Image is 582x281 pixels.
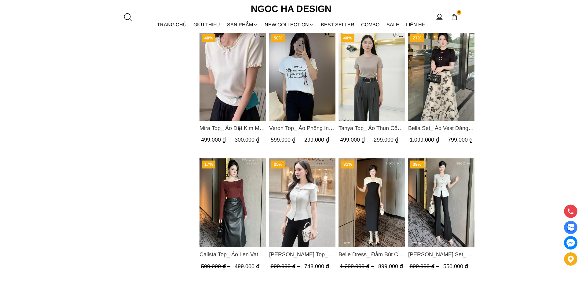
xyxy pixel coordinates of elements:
span: Tanya Top_ Áo Thun Cổ Tròn Tay Cộc A1047 [339,124,405,132]
span: Mira Top_ Áo Dệt Kim Mix Bèo Cổ Và Tay A1023 [199,124,266,132]
a: Product image - Mira Top_ Áo Dệt Kim Mix Bèo Cổ Và Tay A1023 [199,32,266,121]
a: Link to Mira Top_ Áo Dệt Kim Mix Bèo Cổ Và Tay A1023 [199,124,266,132]
a: Display image [564,221,577,234]
span: 799.000 ₫ [448,137,472,143]
span: [PERSON_NAME] Top_ Áo Vest Cách Điệu Cổ Ngang Vạt Chéo Tay Cộc Màu Trắng A936 [269,250,335,259]
a: Link to Belle Dress_ Đầm Bút Chì Đen Phối Choàng Vai May Ly Màu Trắng Kèm Hoa D961 [339,250,405,259]
a: BEST SELLER [317,17,358,33]
a: Ngoc Ha Design [245,2,337,16]
a: Combo [358,17,383,33]
span: Bella Set_ Áo Vest Dáng Lửng Cúc Đồng, Chân Váy Họa Tiết Bướm A990+CV121 [408,124,474,132]
a: Link to Fiona Top_ Áo Vest Cách Điệu Cổ Ngang Vạt Chéo Tay Cộc Màu Trắng A936 [269,250,335,259]
span: 550.000 ₫ [443,263,468,269]
img: Belle Dress_ Đầm Bút Chì Đen Phối Choàng Vai May Ly Màu Trắng Kèm Hoa D961 [339,158,405,247]
a: SALE [383,17,403,33]
img: Display image [567,224,574,231]
span: 899.000 ₫ [409,263,440,269]
img: Fiona Top_ Áo Vest Cách Điệu Cổ Ngang Vạt Chéo Tay Cộc Màu Trắng A936 [269,158,335,247]
img: Mira Top_ Áo Dệt Kim Mix Bèo Cổ Và Tay A1023 [199,32,266,121]
span: 1.299.000 ₫ [340,263,375,269]
span: 499.000 ₫ [201,137,232,143]
span: 299.000 ₫ [304,137,329,143]
img: Bella Set_ Áo Vest Dáng Lửng Cúc Đồng, Chân Váy Họa Tiết Bướm A990+CV121 [408,32,474,121]
a: Product image - Calista Top_ Áo Len Vạt Chéo Vai Tay Dài A954 [199,158,266,247]
img: Amy Set_ Áo Vạt Chéo Đính 3 Cúc, Quần Suông Ống Loe A934+Q007 [408,158,474,247]
span: 899.000 ₫ [378,263,403,269]
div: SẢN PHẨM [224,17,262,33]
span: 599.000 ₫ [201,263,232,269]
a: messenger [564,236,577,250]
span: 499.000 ₫ [340,137,371,143]
a: LIÊN HỆ [403,17,429,33]
span: 499.000 ₫ [235,263,259,269]
a: Product image - Veron Top_ Áo Phông In Chữ Đính Nơ A1017 [269,32,335,121]
span: 599.000 ₫ [270,137,301,143]
a: GIỚI THIỆU [190,17,224,33]
a: Link to Bella Set_ Áo Vest Dáng Lửng Cúc Đồng, Chân Váy Họa Tiết Bướm A990+CV121 [408,124,474,132]
a: TRANG CHỦ [154,17,190,33]
a: NEW COLLECTION [261,17,317,33]
a: Product image - Tanya Top_ Áo Thun Cổ Tròn Tay Cộc A1047 [339,32,405,121]
span: Calista Top_ Áo Len Vạt Chéo Vai Tay Dài A954 [199,250,266,259]
span: 299.000 ₫ [374,137,398,143]
img: Calista Top_ Áo Len Vạt Chéo Vai Tay Dài A954 [199,158,266,247]
a: Link to Tanya Top_ Áo Thun Cổ Tròn Tay Cộc A1047 [339,124,405,132]
span: 300.000 ₫ [235,137,259,143]
a: Product image - Amy Set_ Áo Vạt Chéo Đính 3 Cúc, Quần Suông Ống Loe A934+Q007 [408,158,474,247]
a: Product image - Belle Dress_ Đầm Bút Chì Đen Phối Choàng Vai May Ly Màu Trắng Kèm Hoa D961 [339,158,405,247]
span: 1.099.000 ₫ [409,137,445,143]
span: Veron Top_ Áo Phông In Chữ Đính Nơ A1017 [269,124,335,132]
span: 748.000 ₫ [304,263,329,269]
span: Belle Dress_ Đầm Bút Chì Đen Phối Choàng Vai May Ly Màu Trắng Kèm Hoa D961 [339,250,405,259]
a: Link to Veron Top_ Áo Phông In Chữ Đính Nơ A1017 [269,124,335,132]
img: img-CART-ICON-ksit0nf1 [451,14,458,20]
a: Link to Amy Set_ Áo Vạt Chéo Đính 3 Cúc, Quần Suông Ống Loe A934+Q007 [408,250,474,259]
a: Product image - Bella Set_ Áo Vest Dáng Lửng Cúc Đồng, Chân Váy Họa Tiết Bướm A990+CV121 [408,32,474,121]
img: Veron Top_ Áo Phông In Chữ Đính Nơ A1017 [269,32,335,121]
img: Tanya Top_ Áo Thun Cổ Tròn Tay Cộc A1047 [339,32,405,121]
span: 0 [457,10,462,15]
a: Link to Calista Top_ Áo Len Vạt Chéo Vai Tay Dài A954 [199,250,266,259]
a: Product image - Fiona Top_ Áo Vest Cách Điệu Cổ Ngang Vạt Chéo Tay Cộc Màu Trắng A936 [269,158,335,247]
span: 999.000 ₫ [270,263,301,269]
span: [PERSON_NAME] Set_ Áo Vạt Chéo Đính 3 Cúc, Quần Suông Ống Loe A934+Q007 [408,250,474,259]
